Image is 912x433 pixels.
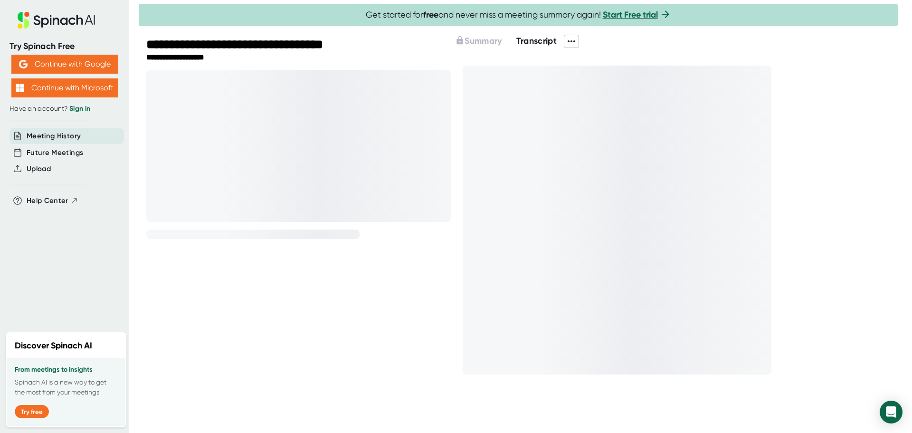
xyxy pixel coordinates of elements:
[19,60,28,68] img: Aehbyd4JwY73AAAAAElFTkSuQmCC
[455,35,516,48] div: Upgrade to access
[27,147,83,158] button: Future Meetings
[11,78,118,97] button: Continue with Microsoft
[27,164,51,174] button: Upload
[9,105,120,113] div: Have an account?
[69,105,90,113] a: Sign in
[516,36,557,46] span: Transcript
[465,36,502,46] span: Summary
[603,10,658,20] a: Start Free trial
[11,55,118,74] button: Continue with Google
[366,10,671,20] span: Get started for and never miss a meeting summary again!
[15,405,49,418] button: Try free
[15,366,117,374] h3: From meetings to insights
[27,195,68,206] span: Help Center
[9,41,120,52] div: Try Spinach Free
[516,35,557,48] button: Transcript
[423,10,438,20] b: free
[27,195,78,206] button: Help Center
[455,35,502,48] button: Summary
[15,339,92,352] h2: Discover Spinach AI
[15,377,117,397] p: Spinach AI is a new way to get the most from your meetings
[27,131,81,142] button: Meeting History
[880,401,902,423] div: Open Intercom Messenger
